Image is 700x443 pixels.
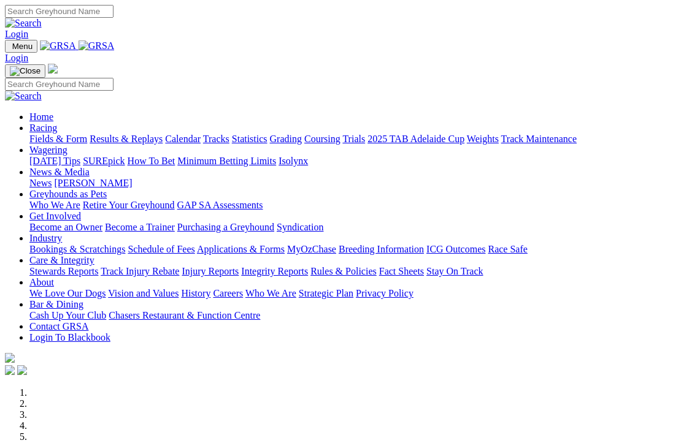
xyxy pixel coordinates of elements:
[29,288,695,299] div: About
[10,66,40,76] img: Close
[379,266,424,276] a: Fact Sheets
[29,310,106,320] a: Cash Up Your Club
[79,40,115,51] img: GRSA
[245,288,296,298] a: Who We Are
[54,178,132,188] a: [PERSON_NAME]
[29,112,53,122] a: Home
[83,156,125,166] a: SUREpick
[29,200,80,210] a: Who We Are
[29,178,695,189] div: News & Media
[90,134,163,144] a: Results & Replays
[5,91,42,102] img: Search
[203,134,229,144] a: Tracks
[12,42,33,51] span: Menu
[108,288,179,298] a: Vision and Values
[213,288,243,298] a: Careers
[5,353,15,363] img: logo-grsa-white.png
[501,134,577,144] a: Track Maintenance
[488,244,527,254] a: Race Safe
[5,18,42,29] img: Search
[181,288,210,298] a: History
[5,29,28,39] a: Login
[287,244,336,254] a: MyOzChase
[29,266,695,277] div: Care & Integrity
[299,288,353,298] a: Strategic Plan
[304,134,340,144] a: Coursing
[241,266,308,276] a: Integrity Reports
[5,365,15,375] img: facebook.svg
[339,244,424,254] a: Breeding Information
[29,288,106,298] a: We Love Our Dogs
[29,244,125,254] a: Bookings & Scratchings
[310,266,377,276] a: Rules & Policies
[29,189,107,199] a: Greyhounds as Pets
[128,156,175,166] a: How To Bet
[29,321,88,331] a: Contact GRSA
[177,156,276,166] a: Minimum Betting Limits
[29,156,80,166] a: [DATE] Tips
[5,53,28,63] a: Login
[467,134,499,144] a: Weights
[83,200,175,210] a: Retire Your Greyhound
[165,134,201,144] a: Calendar
[279,156,308,166] a: Isolynx
[29,167,90,177] a: News & Media
[29,123,57,133] a: Racing
[5,40,37,53] button: Toggle navigation
[29,222,695,233] div: Get Involved
[232,134,267,144] a: Statistics
[426,244,485,254] a: ICG Outcomes
[48,64,58,74] img: logo-grsa-white.png
[105,222,175,232] a: Become a Trainer
[29,255,94,265] a: Care & Integrity
[29,156,695,167] div: Wagering
[29,134,695,145] div: Racing
[40,40,76,51] img: GRSA
[29,145,67,155] a: Wagering
[426,266,483,276] a: Stay On Track
[29,200,695,211] div: Greyhounds as Pets
[367,134,464,144] a: 2025 TAB Adelaide Cup
[29,178,52,188] a: News
[197,244,285,254] a: Applications & Forms
[182,266,239,276] a: Injury Reports
[177,222,274,232] a: Purchasing a Greyhound
[270,134,302,144] a: Grading
[128,244,194,254] a: Schedule of Fees
[5,5,113,18] input: Search
[342,134,365,144] a: Trials
[177,200,263,210] a: GAP SA Assessments
[29,222,102,232] a: Become an Owner
[29,277,54,287] a: About
[29,266,98,276] a: Stewards Reports
[5,64,45,78] button: Toggle navigation
[101,266,179,276] a: Track Injury Rebate
[29,233,62,243] a: Industry
[109,310,260,320] a: Chasers Restaurant & Function Centre
[29,299,83,309] a: Bar & Dining
[29,211,81,221] a: Get Involved
[29,134,87,144] a: Fields & Form
[29,244,695,255] div: Industry
[5,78,113,91] input: Search
[17,365,27,375] img: twitter.svg
[29,332,110,343] a: Login To Blackbook
[29,310,695,321] div: Bar & Dining
[356,288,413,298] a: Privacy Policy
[277,222,323,232] a: Syndication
